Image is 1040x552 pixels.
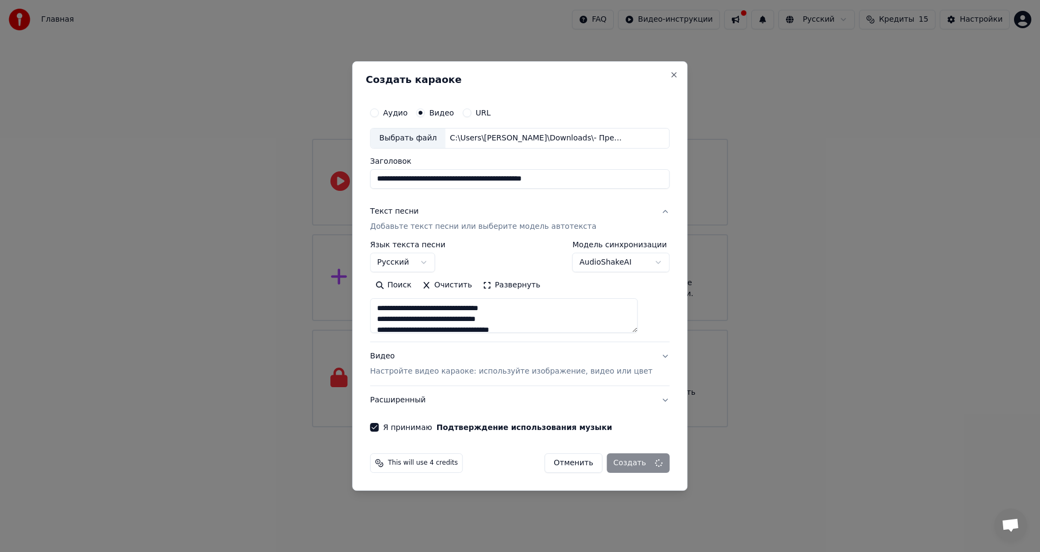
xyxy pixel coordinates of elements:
[370,351,652,377] div: Видео
[370,241,669,342] div: Текст песниДобавьте текст песни или выберите модель автотекста
[383,109,407,117] label: Аудио
[544,453,602,473] button: Отменить
[370,366,652,377] p: Настройте видео караоке: используйте изображение, видео или цвет
[437,423,612,431] button: Я принимаю
[477,277,545,294] button: Развернуть
[370,221,596,232] p: Добавьте текст песни или выберите модель автотекста
[417,277,478,294] button: Очистить
[370,342,669,386] button: ВидеоНастройте видео караоке: используйте изображение, видео или цвет
[476,109,491,117] label: URL
[388,459,458,467] span: This will use 4 credits
[370,197,669,241] button: Текст песниДобавьте текст песни или выберите модель автотекста
[370,277,417,294] button: Поиск
[370,157,669,165] label: Заголовок
[429,109,454,117] label: Видео
[573,241,670,248] label: Модель синхронизации
[370,206,419,217] div: Текст песни
[445,133,629,144] div: C:\Users\[PERSON_NAME]\Downloads\- Премьера! Король и Шут - ЛЕСНИК (анимационный клип).mp4
[370,241,445,248] label: Язык текста песни
[383,423,612,431] label: Я принимаю
[370,129,445,148] div: Выбрать файл
[366,75,674,85] h2: Создать караоке
[370,386,669,414] button: Расширенный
